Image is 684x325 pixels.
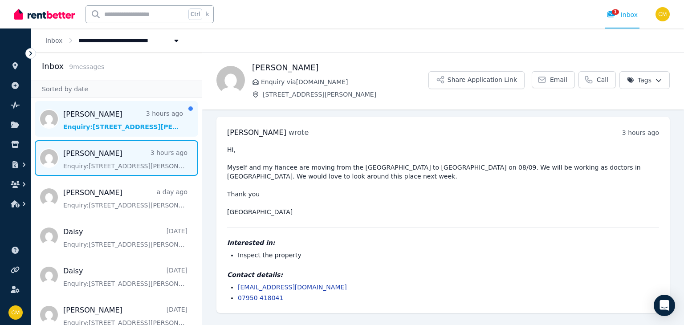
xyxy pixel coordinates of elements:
[63,187,187,210] a: [PERSON_NAME]a day agoEnquiry:[STREET_ADDRESS][PERSON_NAME].
[31,28,195,52] nav: Breadcrumb
[550,75,567,84] span: Email
[8,305,23,320] img: Chantelle Martin
[654,295,675,316] div: Open Intercom Messenger
[627,76,651,85] span: Tags
[63,109,183,131] a: [PERSON_NAME]3 hours agoEnquiry:[STREET_ADDRESS][PERSON_NAME].
[619,71,670,89] button: Tags
[188,8,202,20] span: Ctrl
[31,81,202,97] div: Sorted by date
[238,251,659,260] li: Inspect the property
[45,37,62,44] a: Inbox
[289,128,309,137] span: wrote
[227,238,659,247] h4: Interested in:
[532,71,575,88] a: Email
[578,71,616,88] a: Call
[238,284,347,291] a: [EMAIL_ADDRESS][DOMAIN_NAME]
[216,66,245,94] img: Mahesh Bava
[607,10,638,19] div: Inbox
[263,90,428,99] span: [STREET_ADDRESS][PERSON_NAME]
[42,60,64,73] h2: Inbox
[655,7,670,21] img: Chantelle Martin
[69,63,104,70] span: 9 message s
[428,71,525,89] button: Share Application Link
[261,77,428,86] span: Enquiry via [DOMAIN_NAME]
[622,129,659,136] time: 3 hours ago
[14,8,75,21] img: RentBetter
[206,11,209,18] span: k
[227,145,659,216] pre: Hi, Myself and my fiancee are moving from the [GEOGRAPHIC_DATA] to [GEOGRAPHIC_DATA] on 08/09. We...
[63,148,187,171] a: [PERSON_NAME]3 hours agoEnquiry:[STREET_ADDRESS][PERSON_NAME].
[612,9,619,15] span: 1
[227,128,286,137] span: [PERSON_NAME]
[238,294,283,301] a: 07950 418041
[63,227,187,249] a: Daisy[DATE]Enquiry:[STREET_ADDRESS][PERSON_NAME].
[597,75,608,84] span: Call
[63,266,187,288] a: Daisy[DATE]Enquiry:[STREET_ADDRESS][PERSON_NAME].
[227,270,659,279] h4: Contact details:
[252,61,428,74] h1: [PERSON_NAME]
